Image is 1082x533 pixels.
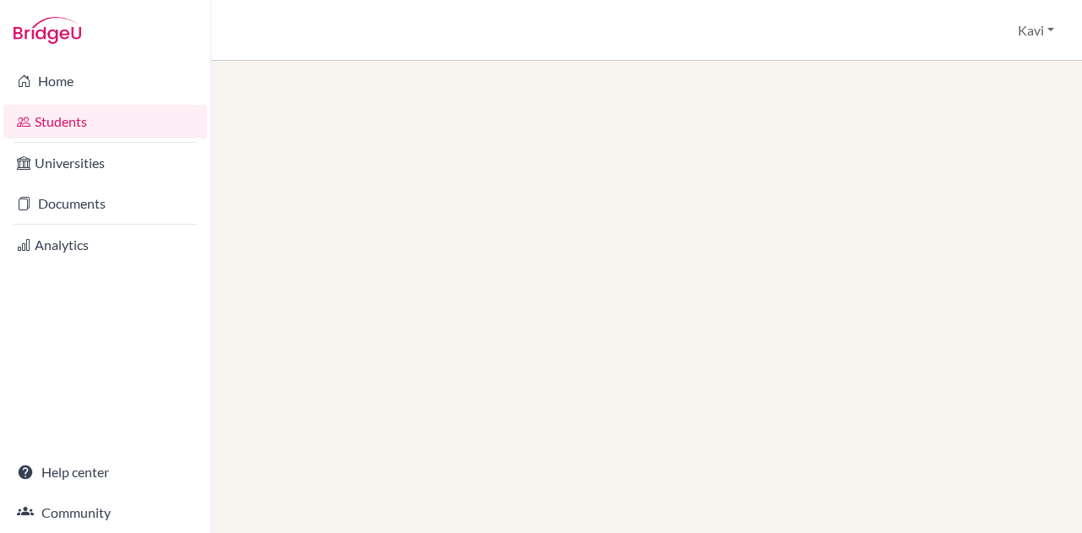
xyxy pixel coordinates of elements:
[3,455,207,489] a: Help center
[3,187,207,220] a: Documents
[1010,14,1062,46] button: Kavi
[3,496,207,530] a: Community
[3,105,207,139] a: Students
[3,146,207,180] a: Universities
[3,228,207,262] a: Analytics
[14,17,81,44] img: Bridge-U
[3,64,207,98] a: Home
